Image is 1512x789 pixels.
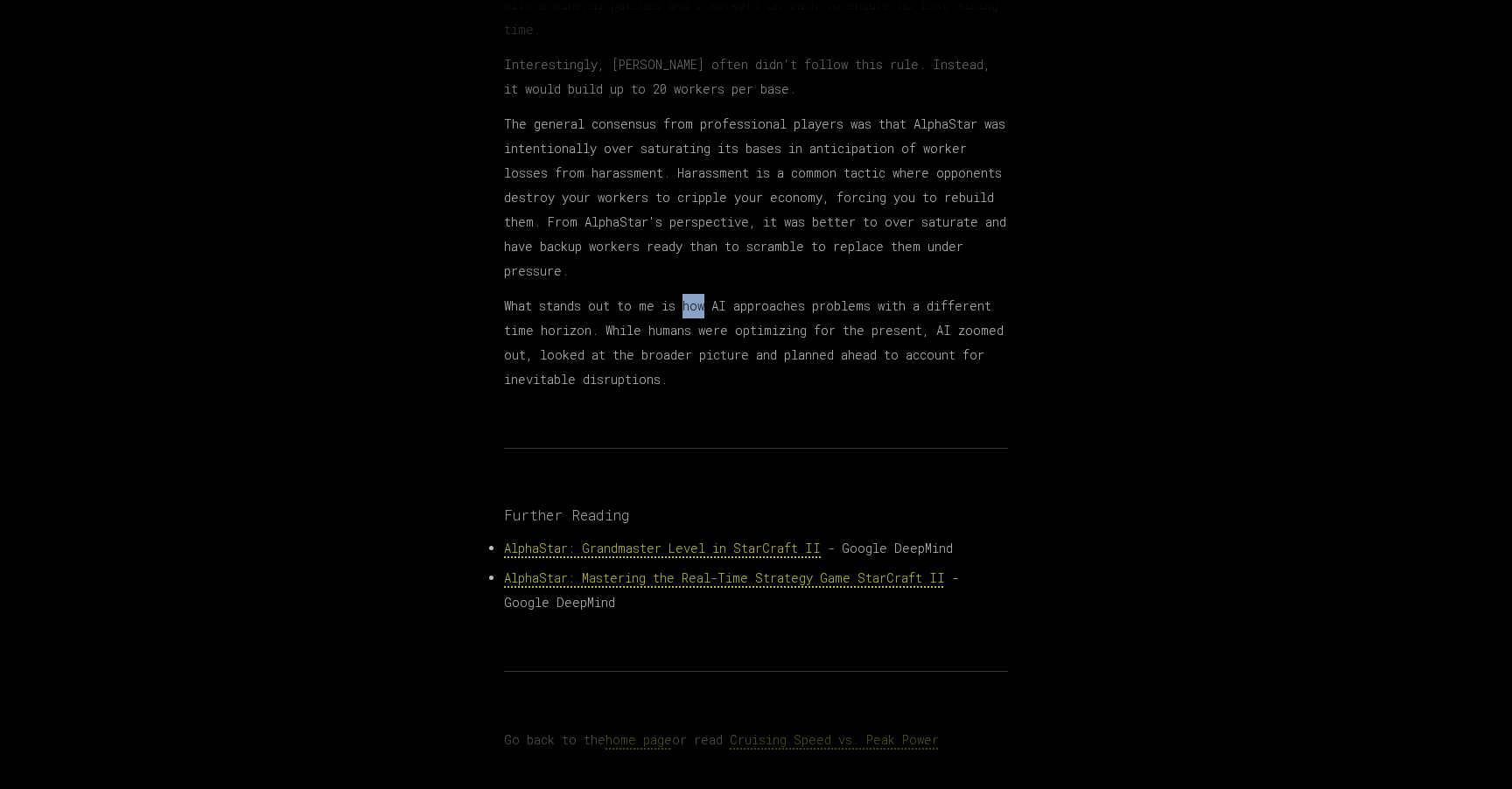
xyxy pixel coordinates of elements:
p: The general consensus from professional players was that AlphaStar was intentionally over saturat... [504,112,1008,283]
p: Go back to the or read [504,728,1008,752]
h3: Further Reading [504,505,1008,526]
li: - Google DeepMind [504,566,1008,615]
a: AlphaStar: Mastering the Real-Time Strategy Game StarCraft II [504,569,945,586]
p: What stands out to me is how AI approaches problems with a different time horizon. While humans w... [504,294,1008,392]
a: AlphaStar: Grandmaster Level in StarCraft II [504,540,821,556]
p: Interestingly, [PERSON_NAME] often didn't follow this rule. Instead, it would build up to 20 work... [504,52,1008,101]
a: home page [605,731,672,748]
a: Cruising Speed vs. Peak Power [730,731,939,748]
li: - Google DeepMind [504,536,1008,561]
